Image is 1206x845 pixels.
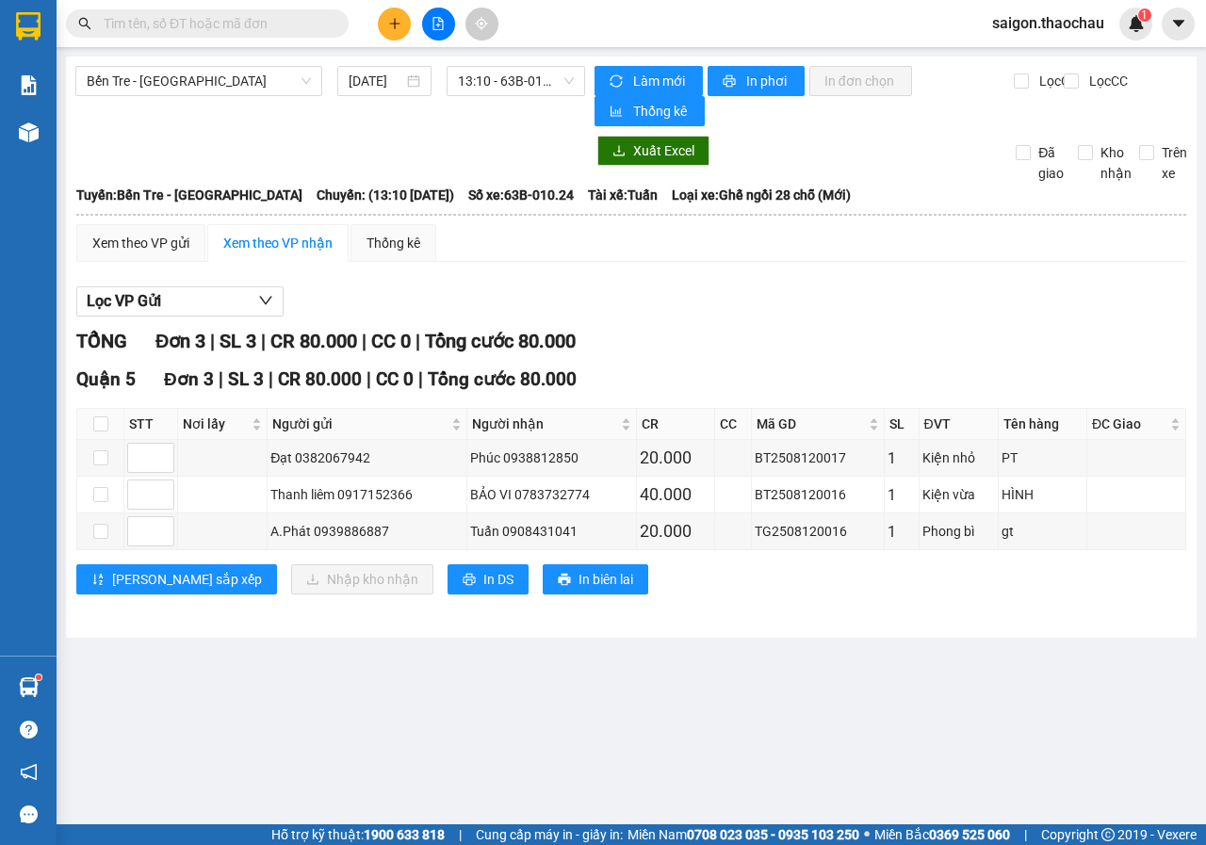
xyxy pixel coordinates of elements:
strong: 0369 525 060 [929,827,1010,842]
div: Tuấn 0908431041 [470,521,633,542]
button: printerIn DS [448,564,529,594]
div: PT [1002,447,1084,468]
th: Tên hàng [999,409,1087,440]
button: downloadNhập kho nhận [291,564,433,594]
span: | [261,330,266,352]
span: ⚪️ [864,831,870,838]
span: Đã giao [1031,142,1071,184]
div: Thống kê [367,233,420,253]
span: Đơn 3 [164,368,214,390]
span: Bến Tre - Sài Gòn [87,67,311,95]
span: copyright [1101,828,1115,841]
span: plus [388,17,401,30]
span: sync [610,74,626,89]
span: printer [558,573,571,588]
div: 1 [888,520,915,544]
div: BT2508120016 [755,484,881,505]
span: Xuất Excel [633,140,694,161]
div: Xem theo VP nhận [223,233,333,253]
div: BẢO VI 0783732774 [470,484,633,505]
button: printerIn phơi [708,66,805,96]
span: 13:10 - 63B-010.24 [458,67,573,95]
span: Hỗ trợ kỹ thuật: [271,824,445,845]
th: CR [637,409,715,440]
button: caret-down [1162,8,1195,41]
span: | [459,824,462,845]
span: question-circle [20,721,38,739]
button: sort-ascending[PERSON_NAME] sắp xếp [76,564,277,594]
span: CR 80.000 [270,330,357,352]
span: aim [475,17,488,30]
span: SL 3 [220,330,256,352]
span: saigon.thaochau [977,11,1119,35]
span: search [78,17,91,30]
span: Nơi lấy [183,414,248,434]
div: Kiện vừa [922,484,996,505]
div: 1 [888,447,915,470]
span: CC 0 [376,368,414,390]
strong: 0708 023 035 - 0935 103 250 [687,827,859,842]
td: BT2508120017 [752,440,885,477]
span: Làm mới [633,71,688,91]
div: A.Phát 0939886887 [270,521,464,542]
span: Lọc CC [1082,71,1131,91]
button: printerIn biên lai [543,564,648,594]
span: notification [20,763,38,781]
td: TG2508120016 [752,513,885,550]
div: Thanh liêm 0917152366 [270,484,464,505]
span: TỔNG [76,330,127,352]
sup: 1 [36,674,41,680]
span: | [1024,824,1027,845]
span: Quận 5 [76,368,136,390]
div: Phúc 0938812850 [470,447,633,468]
span: | [219,368,223,390]
div: Kiện nhỏ [922,447,996,468]
span: Người gửi [272,414,448,434]
button: In đơn chọn [809,66,912,96]
div: 40.000 [640,481,711,508]
span: message [20,805,38,823]
span: CR 80.000 [278,368,362,390]
div: TG2508120016 [755,521,881,542]
span: caret-down [1170,15,1187,32]
span: Đơn 3 [155,330,205,352]
span: Miền Nam [627,824,859,845]
span: Lọc VP Gửi [87,289,161,313]
div: Xem theo VP gửi [92,233,189,253]
span: file-add [432,17,445,30]
button: plus [378,8,411,41]
span: | [418,368,423,390]
div: Phong bì [922,521,996,542]
span: | [416,330,420,352]
button: downloadXuất Excel [597,136,709,166]
span: Tổng cước 80.000 [428,368,577,390]
button: bar-chartThống kê [595,96,705,126]
span: Người nhận [472,414,617,434]
img: warehouse-icon [19,122,39,142]
div: Đạt 0382067942 [270,447,464,468]
span: 1 [1141,8,1148,22]
th: CC [715,409,752,440]
input: Tìm tên, số ĐT hoặc mã đơn [104,13,326,34]
span: | [367,368,371,390]
input: 12/08/2025 [349,71,403,91]
span: Cung cấp máy in - giấy in: [476,824,623,845]
span: CC 0 [371,330,411,352]
span: printer [463,573,476,588]
img: logo-vxr [16,12,41,41]
img: warehouse-icon [19,677,39,697]
td: BT2508120016 [752,477,885,513]
div: HÌNH [1002,484,1084,505]
b: Tuyến: Bến Tre - [GEOGRAPHIC_DATA] [76,187,302,203]
span: Chuyến: (13:10 [DATE]) [317,185,454,205]
span: ĐC Giao [1092,414,1166,434]
th: ĐVT [920,409,1000,440]
span: Miền Bắc [874,824,1010,845]
span: In phơi [746,71,790,91]
button: syncLàm mới [595,66,703,96]
span: printer [723,74,739,89]
span: Tổng cước 80.000 [425,330,576,352]
span: Lọc CR [1032,71,1081,91]
th: SL [885,409,919,440]
span: In biên lai [579,569,633,590]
